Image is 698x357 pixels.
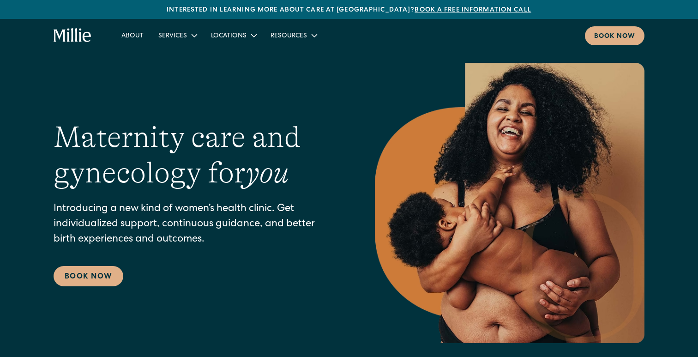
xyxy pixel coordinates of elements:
[271,31,307,41] div: Resources
[375,63,644,343] img: Smiling mother with her baby in arms, celebrating body positivity and the nurturing bond of postp...
[54,120,338,191] h1: Maternity care and gynecology for
[158,31,187,41] div: Services
[585,26,644,45] a: Book now
[211,31,247,41] div: Locations
[246,156,289,189] em: you
[54,202,338,248] p: Introducing a new kind of women’s health clinic. Get individualized support, continuous guidance,...
[415,7,531,13] a: Book a free information call
[114,28,151,43] a: About
[54,266,123,286] a: Book Now
[594,32,635,42] div: Book now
